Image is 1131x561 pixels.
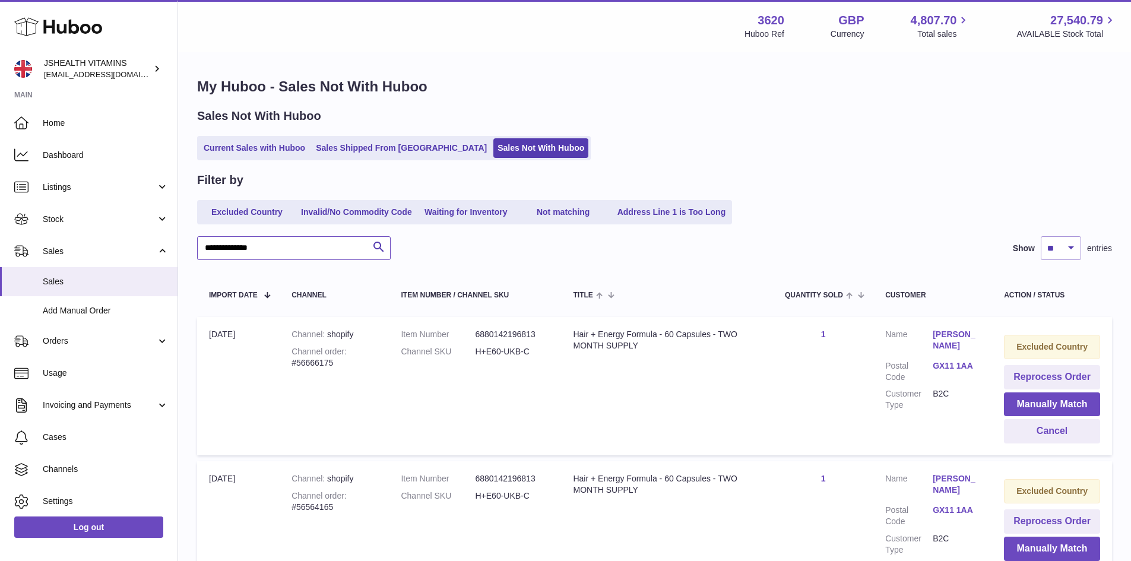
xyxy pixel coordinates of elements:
strong: Channel [292,474,327,483]
dd: H+E60-UKB-C [475,346,549,357]
a: [PERSON_NAME] [933,329,980,351]
a: GX11 1AA [933,360,980,372]
span: Stock [43,214,156,225]
button: Manually Match [1004,537,1100,561]
div: JSHEALTH VITAMINS [44,58,151,80]
span: Sales [43,276,169,287]
div: Action / Status [1004,291,1100,299]
img: internalAdmin-3620@internal.huboo.com [14,60,32,78]
div: #56564165 [292,490,377,513]
a: Waiting for Inventory [419,202,514,222]
span: Orders [43,335,156,347]
span: Import date [209,291,258,299]
strong: Excluded Country [1016,486,1088,496]
strong: GBP [838,12,864,28]
dt: Customer Type [885,533,933,556]
dt: Item Number [401,329,475,340]
div: shopify [292,329,377,340]
button: Manually Match [1004,392,1100,417]
span: Settings [43,496,169,507]
span: Channels [43,464,169,475]
label: Show [1013,243,1035,254]
dd: B2C [933,388,980,411]
a: 4,807.70 Total sales [911,12,971,40]
div: Huboo Ref [745,28,784,40]
strong: Channel [292,329,327,339]
dt: Postal Code [885,360,933,383]
button: Reprocess Order [1004,509,1100,534]
dd: 6880142196813 [475,329,549,340]
strong: Excluded Country [1016,342,1088,351]
dd: 6880142196813 [475,473,549,484]
div: shopify [292,473,377,484]
a: Address Line 1 is Too Long [613,202,730,222]
span: 27,540.79 [1050,12,1103,28]
a: 1 [821,329,826,339]
dt: Item Number [401,473,475,484]
h1: My Huboo - Sales Not With Huboo [197,77,1112,96]
div: Hair + Energy Formula - 60 Capsules - TWO MONTH SUPPLY [573,473,761,496]
h2: Sales Not With Huboo [197,108,321,124]
span: Dashboard [43,150,169,161]
span: Invoicing and Payments [43,400,156,411]
div: Currency [831,28,864,40]
span: Home [43,118,169,129]
button: Reprocess Order [1004,365,1100,389]
a: [PERSON_NAME] [933,473,980,496]
div: Channel [292,291,377,299]
a: Excluded Country [199,202,294,222]
span: Sales [43,246,156,257]
dt: Name [885,329,933,354]
dd: B2C [933,533,980,556]
a: Log out [14,516,163,538]
span: Cases [43,432,169,443]
span: [EMAIL_ADDRESS][DOMAIN_NAME] [44,69,175,79]
div: #56666175 [292,346,377,369]
span: Quantity Sold [785,291,843,299]
span: 4,807.70 [911,12,957,28]
strong: Channel order [292,491,347,500]
a: Not matching [516,202,611,222]
span: AVAILABLE Stock Total [1016,28,1117,40]
h2: Filter by [197,172,243,188]
div: Customer [885,291,980,299]
a: 1 [821,474,826,483]
a: Sales Not With Huboo [493,138,588,158]
dt: Postal Code [885,505,933,527]
span: entries [1087,243,1112,254]
a: Sales Shipped From [GEOGRAPHIC_DATA] [312,138,491,158]
dt: Customer Type [885,388,933,411]
a: GX11 1AA [933,505,980,516]
button: Cancel [1004,419,1100,443]
span: Listings [43,182,156,193]
a: Current Sales with Huboo [199,138,309,158]
div: Hair + Energy Formula - 60 Capsules - TWO MONTH SUPPLY [573,329,761,351]
dt: Channel SKU [401,346,475,357]
span: Title [573,291,593,299]
td: [DATE] [197,317,280,455]
dd: H+E60-UKB-C [475,490,549,502]
dt: Channel SKU [401,490,475,502]
strong: Channel order [292,347,347,356]
strong: 3620 [758,12,784,28]
a: Invalid/No Commodity Code [297,202,416,222]
div: Item Number / Channel SKU [401,291,549,299]
span: Add Manual Order [43,305,169,316]
dt: Name [885,473,933,499]
a: 27,540.79 AVAILABLE Stock Total [1016,12,1117,40]
span: Total sales [917,28,970,40]
span: Usage [43,367,169,379]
